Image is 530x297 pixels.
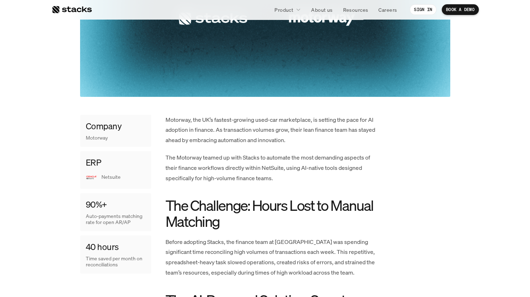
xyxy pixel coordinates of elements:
p: Motorway, the UK’s fastest-growing used-car marketplace, is setting the pace for AI adoption in f... [166,115,379,145]
p: Netsuite [101,174,146,180]
h4: ERP [86,157,101,169]
h4: Company [86,120,122,132]
p: Before adopting Stacks, the finance team at [GEOGRAPHIC_DATA] was spending significant time recon... [166,237,379,278]
p: Time saved per month on reconciliations [86,256,146,268]
p: Auto-payments matching rate for open AR/AP [86,213,146,225]
p: About us [311,6,332,14]
p: Careers [378,6,397,14]
a: SIGN IN [410,4,436,15]
h2: The Challenge: Hours Lost to Manual Matching [166,197,379,229]
a: Careers [374,3,401,16]
h4: 40 hours [86,241,119,253]
p: Product [274,6,293,14]
p: Motorway [86,135,108,141]
p: BOOK A DEMO [446,7,474,12]
p: Resources [343,6,368,14]
a: Privacy Policy [84,136,115,141]
a: About us [307,3,337,16]
a: BOOK A DEMO [442,4,479,15]
h4: 90%+ [86,199,107,211]
a: Resources [339,3,372,16]
p: SIGN IN [414,7,432,12]
p: The Motorway teamed up with Stacks to automate the most demanding aspects of their finance workfl... [166,152,379,183]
